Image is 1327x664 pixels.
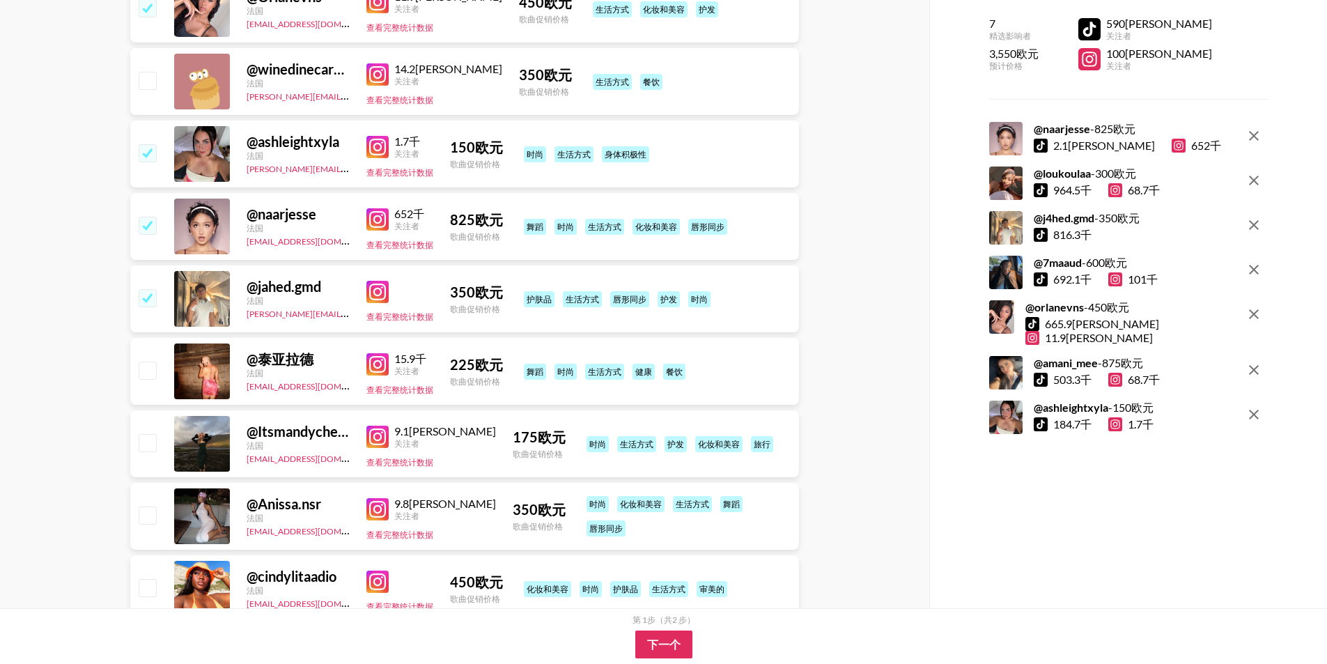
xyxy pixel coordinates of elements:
[366,601,433,613] button: 查看完整统计数据
[691,222,724,232] font: 唇形同步
[754,439,770,449] font: 旅行
[647,615,655,625] font: 步
[544,66,572,83] font: 欧元
[635,366,652,377] font: 健康
[1098,356,1102,369] font: -
[1053,417,1092,431] font: 184.7千
[1043,401,1108,414] font: ashleightxyla
[1128,272,1158,286] font: 101千
[588,366,621,377] font: 生活方式
[1108,401,1112,414] font: -
[557,222,574,232] font: 时尚
[366,208,389,231] img: Instagram
[366,95,433,107] button: 查看完整统计数据
[366,530,433,541] button: 查看完整统计数据
[366,95,433,105] font: 查看完整统计数据
[513,428,538,445] font: 175
[605,149,646,160] font: 身体积极性
[1102,356,1121,369] font: 875
[247,133,339,150] font: @ashleightxyla
[394,148,419,159] font: 关注者
[633,615,647,625] font: 第 1
[366,498,389,520] img: Instagram
[643,77,660,87] font: 餐饮
[394,76,419,86] font: 关注者
[1114,167,1136,180] font: 欧元
[1084,300,1088,314] font: -
[1128,417,1154,431] font: 1.7千
[247,306,453,319] a: [PERSON_NAME][EMAIL_ADDRESS][DOMAIN_NAME]
[366,385,433,396] button: 查看完整统计数据
[475,284,503,300] font: 欧元
[247,295,263,306] font: 法国
[1053,228,1092,241] font: 816.3千
[247,451,387,464] a: [EMAIL_ADDRESS][DOMAIN_NAME]
[1128,183,1160,196] font: 68.7千
[1034,300,1084,314] font: orlanevns
[1043,122,1090,135] font: naarjesse
[620,439,653,449] font: 生活方式
[247,61,258,77] font: @
[247,378,387,392] a: [EMAIL_ADDRESS][DOMAIN_NAME]
[366,530,433,540] font: 查看完整统计数据
[366,457,433,468] font: 查看完整统计数据
[1053,373,1092,386] font: 503.3千
[258,495,321,512] font: Anissa.nsr
[1043,256,1082,269] font: 7maaud
[475,211,503,228] font: 欧元
[589,523,623,534] font: 唇形同步
[1025,300,1034,314] font: @
[247,596,387,609] a: [EMAIL_ADDRESS][DOMAIN_NAME]
[475,356,503,373] font: 欧元
[258,278,321,295] font: jahed.gmd
[366,63,389,86] img: Instagram
[450,573,475,590] font: 450
[258,423,355,440] font: Itsmandycherie
[519,14,569,24] font: 歌曲促销价格
[366,311,433,322] font: 查看完整统计数据
[527,294,552,304] font: 护肤品
[247,495,258,512] font: @
[1240,256,1268,284] button: 消除
[247,350,258,367] font: @
[989,31,1031,41] font: 精选影响者
[582,584,599,594] font: 时尚
[557,366,574,377] font: 时尚
[1113,122,1135,135] font: 欧元
[366,426,389,448] img: Instagram
[450,356,475,373] font: 225
[450,304,500,314] font: 歌曲促销价格
[1043,356,1098,369] font: amani_mee
[1128,373,1160,386] font: 68.7千
[247,78,263,88] font: 法国
[519,66,544,83] font: 350
[247,223,263,233] font: 法国
[450,211,475,228] font: 825
[620,499,662,509] font: 化妆和美容
[666,366,683,377] font: 餐饮
[366,167,433,179] button: 查看完整统计数据
[394,3,419,14] font: 关注者
[589,499,606,509] font: 时尚
[652,584,685,594] font: 生活方式
[660,294,677,304] font: 护发
[643,4,685,15] font: 化妆和美容
[247,88,453,102] a: [PERSON_NAME][EMAIL_ADDRESS][DOMAIN_NAME]
[589,439,606,449] font: 时尚
[1043,211,1094,224] font: j4hed.gmd
[394,134,420,148] font: 1.7千
[366,311,433,323] button: 查看完整统计数据
[1106,31,1131,41] font: 关注者
[394,207,424,220] font: 652千
[1045,317,1159,330] font: 665.9[PERSON_NAME]
[1112,401,1131,414] font: 150
[538,501,566,518] font: 欧元
[394,424,496,438] font: 9.1[PERSON_NAME]
[1240,211,1268,239] button: 消除
[1090,122,1094,135] font: -
[723,499,740,509] font: 舞蹈
[647,638,681,650] font: 下一个
[1099,211,1117,224] font: 350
